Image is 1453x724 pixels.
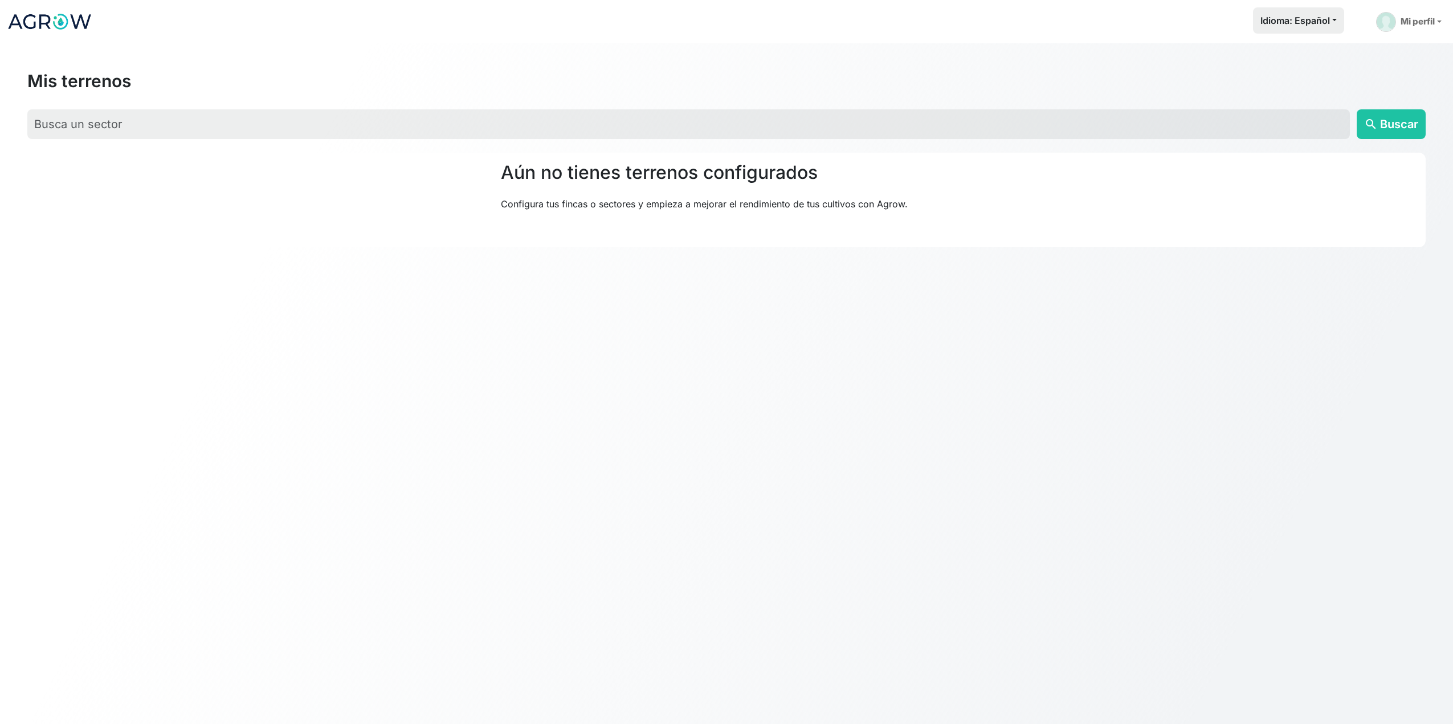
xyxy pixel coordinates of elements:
[1364,117,1378,131] span: search
[1372,7,1446,36] a: Mi perfil
[27,71,131,91] h2: Mis terrenos
[27,109,1350,139] input: Busca un sector
[7,7,92,36] img: Agrow Analytics
[1380,116,1418,133] span: Buscar
[1376,12,1396,32] img: User
[1253,7,1344,34] button: Idioma: Español
[501,197,952,211] p: Configura tus fincas o sectores y empieza a mejorar el rendimiento de tus cultivos con Agrow.
[1357,109,1426,139] button: searchBuscar
[501,162,952,183] h2: Aún no tienes terrenos configurados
